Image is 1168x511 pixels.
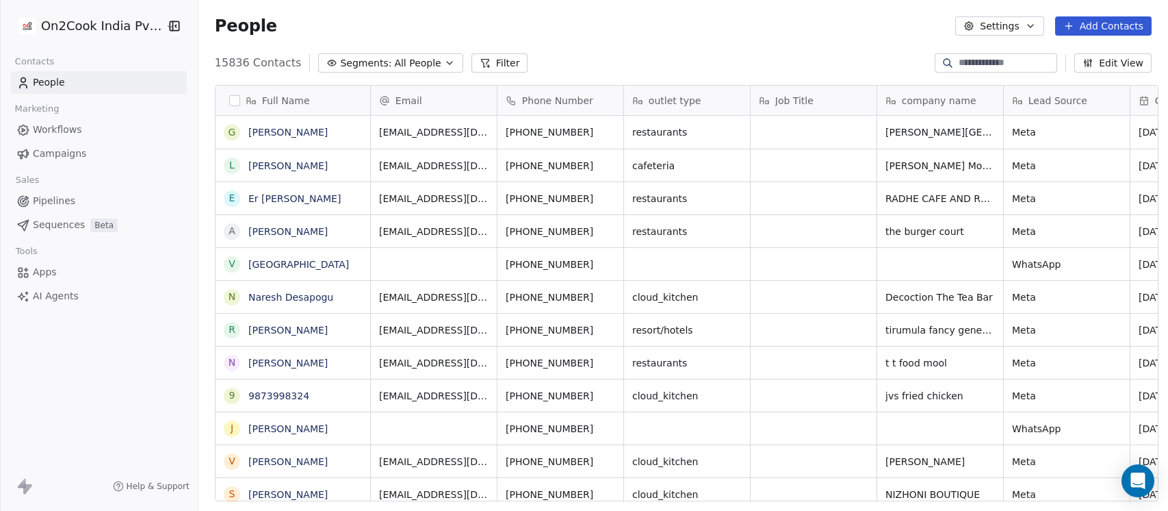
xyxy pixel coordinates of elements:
div: L [229,158,235,173]
span: [EMAIL_ADDRESS][DOMAIN_NAME] [379,159,489,173]
div: 9 [229,388,235,403]
span: Sales [10,170,45,190]
span: [PHONE_NUMBER] [506,225,615,238]
span: Job Title [775,94,814,108]
span: cloud_kitchen [632,389,742,403]
span: jvs fried chicken [885,389,995,403]
span: Pipelines [33,194,75,208]
a: [GEOGRAPHIC_DATA] [248,259,349,270]
span: People [33,75,65,90]
span: Meta [1012,389,1121,403]
span: tirumula fancy generals [885,323,995,337]
span: the burger court [885,225,995,238]
span: Meta [1012,488,1121,501]
span: [PHONE_NUMBER] [506,125,615,139]
a: [PERSON_NAME] [248,423,328,434]
span: NIZHONI BOUTIQUE [885,488,995,501]
span: restaurants [632,225,742,238]
div: grid [216,116,371,502]
a: [PERSON_NAME] [248,456,328,467]
span: [PHONE_NUMBER] [506,159,615,173]
a: Naresh Desapogu [248,292,333,303]
button: Filter [471,53,528,73]
span: [PHONE_NUMBER] [506,389,615,403]
span: Phone Number [522,94,593,108]
span: cloud_kitchen [632,455,742,469]
span: WhatsApp [1012,258,1121,271]
span: t t food mool [885,356,995,370]
span: [PERSON_NAME] Motors [885,159,995,173]
div: J [231,421,233,436]
button: Edit View [1074,53,1152,73]
span: 15836 Contacts [215,55,302,71]
span: RADHE CAFE AND RESTAURANT [885,192,995,205]
span: [PHONE_NUMBER] [506,422,615,436]
span: Meta [1012,323,1121,337]
span: [EMAIL_ADDRESS][DOMAIN_NAME] [379,488,489,501]
span: Apps [33,265,57,279]
div: N [229,356,235,370]
span: Marketing [9,99,65,119]
span: outlet type [649,94,701,108]
a: [PERSON_NAME] [248,226,328,237]
a: Er [PERSON_NAME] [248,193,341,204]
span: All People [394,56,441,71]
span: Help & Support [127,481,190,492]
a: Apps [11,261,187,284]
span: [PERSON_NAME] [885,455,995,469]
span: [EMAIL_ADDRESS][DOMAIN_NAME] [379,225,489,238]
button: Add Contacts [1055,16,1152,36]
span: [PHONE_NUMBER] [506,356,615,370]
span: company name [902,94,976,108]
span: [PHONE_NUMBER] [506,488,615,501]
span: resort/hotels [632,323,742,337]
span: [EMAIL_ADDRESS][DOMAIN_NAME] [379,290,489,304]
div: N [229,290,235,304]
span: restaurants [632,356,742,370]
a: [PERSON_NAME] [248,325,328,336]
span: [EMAIL_ADDRESS][DOMAIN_NAME] [379,389,489,403]
span: Campaigns [33,147,86,161]
a: [PERSON_NAME] [248,127,328,138]
span: Meta [1012,356,1121,370]
span: Decoction The Tea Bar [885,290,995,304]
img: on2cook%20logo-04%20copy.jpg [19,18,36,34]
span: Beta [90,219,118,232]
a: People [11,71,187,94]
span: Meta [1012,125,1121,139]
span: People [215,16,277,36]
span: cafeteria [632,159,742,173]
span: Sequences [33,218,85,232]
div: outlet type [624,86,750,115]
span: WhatsApp [1012,422,1121,436]
span: Segments: [340,56,391,71]
span: cloud_kitchen [632,290,742,304]
span: Meta [1012,455,1121,469]
a: SequencesBeta [11,214,187,236]
span: [PHONE_NUMBER] [506,290,615,304]
div: company name [877,86,1003,115]
div: Full Name [216,86,370,115]
a: 9873998324 [248,390,309,401]
a: Campaigns [11,142,187,165]
span: [EMAIL_ADDRESS][DOMAIN_NAME] [379,455,489,469]
a: [PERSON_NAME] [248,489,328,500]
span: Full Name [262,94,310,108]
div: G [228,125,235,140]
span: [EMAIL_ADDRESS][DOMAIN_NAME] [379,192,489,205]
span: cloud_kitchen [632,488,742,501]
a: Help & Support [113,481,190,492]
div: Phone Number [497,86,623,115]
span: Contacts [9,51,60,72]
span: [PHONE_NUMBER] [506,323,615,337]
span: Meta [1012,192,1121,205]
span: restaurants [632,125,742,139]
div: E [229,191,235,205]
span: Lead Source [1028,94,1087,108]
span: [PHONE_NUMBER] [506,258,615,271]
span: Meta [1012,225,1121,238]
span: [EMAIL_ADDRESS][DOMAIN_NAME] [379,323,489,337]
div: V [229,454,235,469]
a: [PERSON_NAME] [248,160,328,171]
div: A [229,224,235,238]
